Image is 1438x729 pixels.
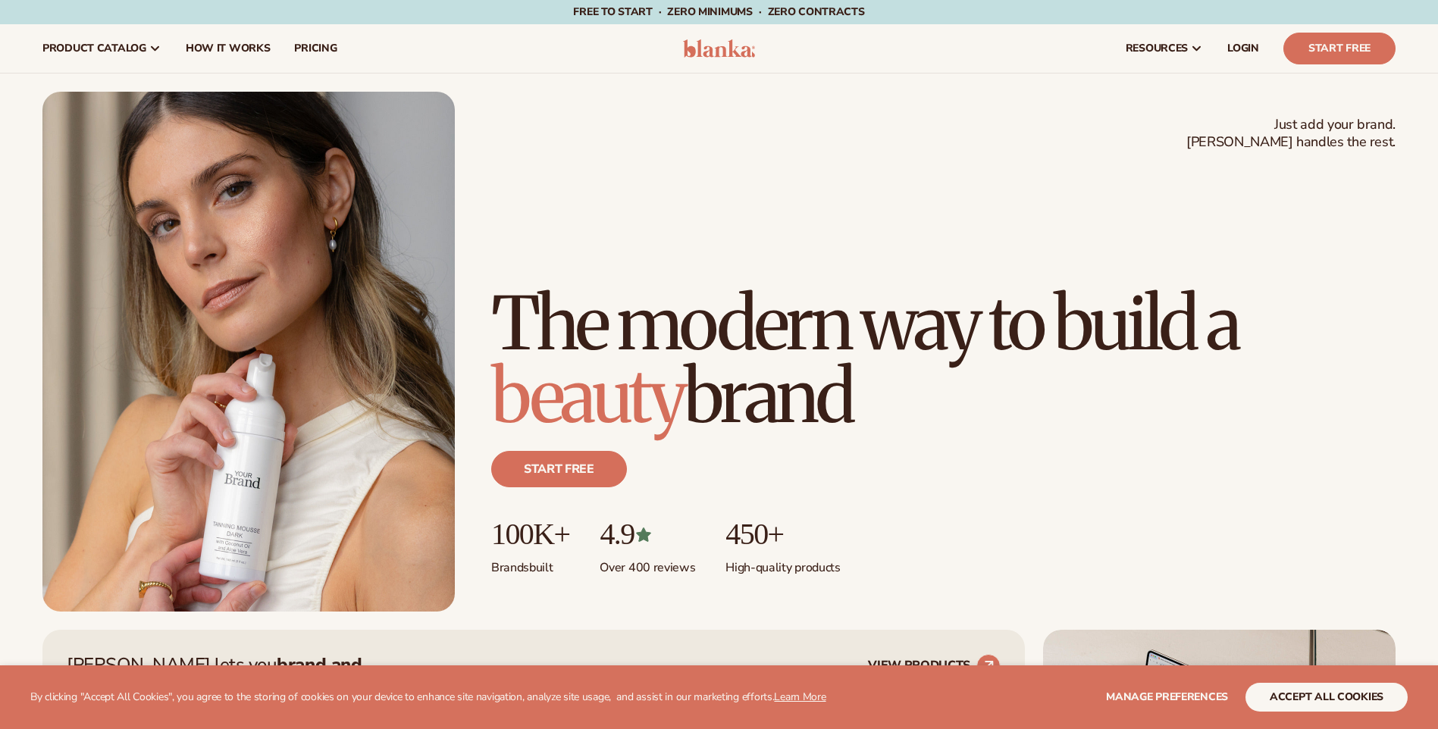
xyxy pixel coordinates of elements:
img: logo [683,39,755,58]
p: By clicking "Accept All Cookies", you agree to the storing of cookies on your device to enhance s... [30,691,826,704]
span: How It Works [186,42,271,55]
a: LOGIN [1215,24,1271,73]
p: Over 400 reviews [600,551,695,576]
span: Manage preferences [1106,690,1228,704]
p: Brands built [491,551,569,576]
p: 4.9 [600,518,695,551]
button: accept all cookies [1245,683,1408,712]
span: Just add your brand. [PERSON_NAME] handles the rest. [1186,116,1396,152]
span: resources [1126,42,1188,55]
p: 450+ [725,518,840,551]
span: beauty [491,351,684,442]
a: product catalog [30,24,174,73]
a: Start free [491,451,627,487]
a: resources [1114,24,1215,73]
h1: The modern way to build a brand [491,287,1396,433]
span: product catalog [42,42,146,55]
p: High-quality products [725,551,840,576]
span: LOGIN [1227,42,1259,55]
a: VIEW PRODUCTS [868,654,1001,678]
button: Manage preferences [1106,683,1228,712]
a: Learn More [774,690,826,704]
img: Female holding tanning mousse. [42,92,455,612]
a: How It Works [174,24,283,73]
p: 100K+ [491,518,569,551]
a: pricing [282,24,349,73]
span: Free to start · ZERO minimums · ZERO contracts [573,5,864,19]
span: pricing [294,42,337,55]
a: Start Free [1283,33,1396,64]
